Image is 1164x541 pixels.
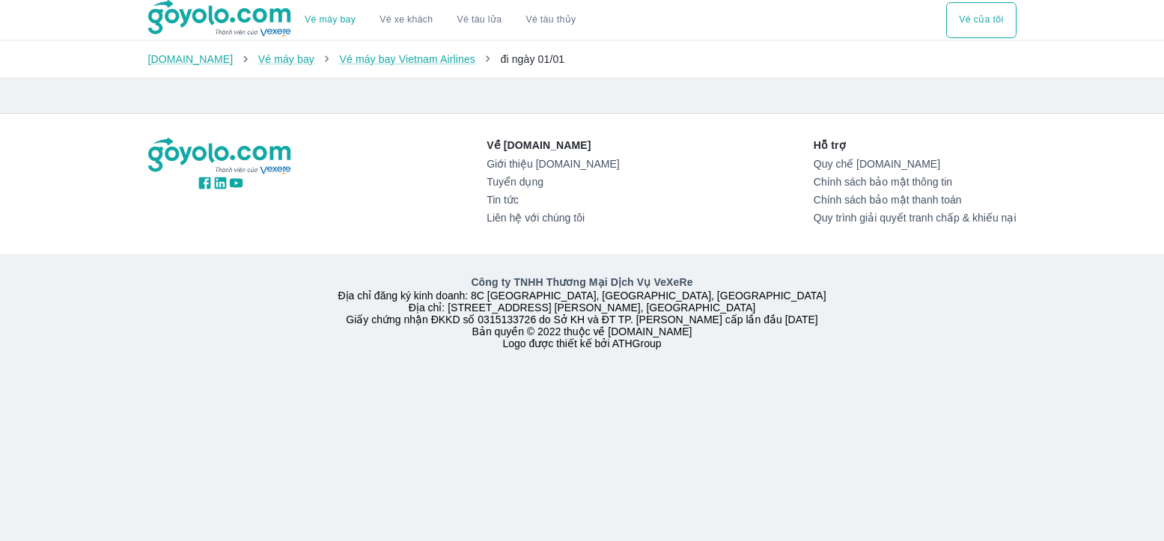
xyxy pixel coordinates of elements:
a: Chính sách bảo mật thông tin [814,176,1017,188]
p: Công ty TNHH Thương Mại Dịch Vụ VeXeRe [151,275,1014,290]
a: Liên hệ với chúng tôi [487,212,619,224]
div: choose transportation mode [293,2,588,38]
span: đi ngày 01/01 [500,53,564,65]
div: Địa chỉ đăng ký kinh doanh: 8C [GEOGRAPHIC_DATA], [GEOGRAPHIC_DATA], [GEOGRAPHIC_DATA] Địa chỉ: [... [139,275,1026,349]
a: Chính sách bảo mật thanh toán [814,194,1017,206]
img: logo [148,138,293,175]
a: Giới thiệu [DOMAIN_NAME] [487,158,619,170]
a: Tuyển dụng [487,176,619,188]
a: Vé máy bay [258,53,314,65]
a: Vé tàu lửa [445,2,514,38]
a: Quy trình giải quyết tranh chấp & khiếu nại [814,212,1017,224]
p: Hỗ trợ [814,138,1017,153]
a: Quy chế [DOMAIN_NAME] [814,158,1017,170]
div: choose transportation mode [946,2,1016,38]
button: Vé của tôi [946,2,1016,38]
p: Về [DOMAIN_NAME] [487,138,619,153]
a: Tin tức [487,194,619,206]
a: Vé máy bay Vietnam Airlines [339,53,475,65]
a: [DOMAIN_NAME] [148,53,234,65]
a: Vé máy bay [305,14,356,25]
button: Vé tàu thủy [514,2,588,38]
nav: breadcrumb [148,52,1017,67]
a: Vé xe khách [380,14,433,25]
